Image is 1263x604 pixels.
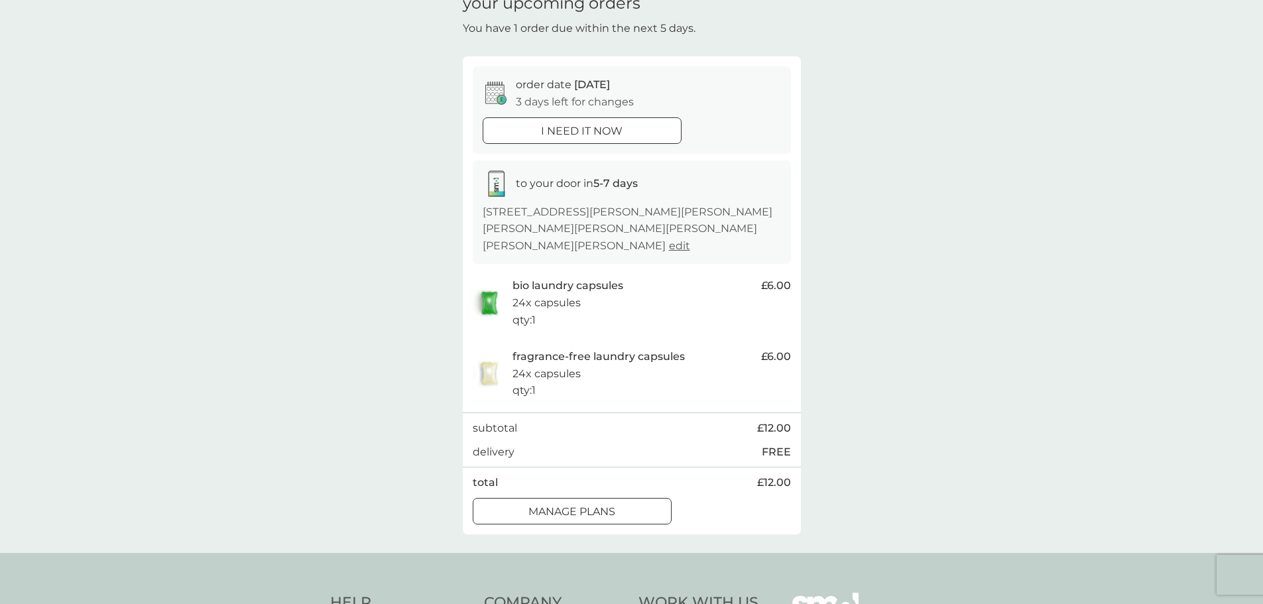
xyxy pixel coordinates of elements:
p: qty : 1 [512,312,536,329]
button: i need it now [483,117,682,144]
p: bio laundry capsules [512,277,623,294]
p: FREE [762,444,791,461]
span: [DATE] [574,78,610,91]
span: £12.00 [757,420,791,437]
p: fragrance-free laundry capsules [512,348,685,365]
p: subtotal [473,420,517,437]
p: i need it now [541,123,623,140]
p: manage plans [528,503,615,520]
p: delivery [473,444,514,461]
button: manage plans [473,498,672,524]
span: £6.00 [761,348,791,365]
span: £6.00 [761,277,791,294]
p: 3 days left for changes [516,93,634,111]
p: order date [516,76,610,93]
p: total [473,474,498,491]
span: to your door in [516,177,638,190]
span: £12.00 [757,474,791,491]
p: 24x capsules [512,294,581,312]
p: 24x capsules [512,365,581,383]
a: edit [669,239,690,252]
p: [STREET_ADDRESS][PERSON_NAME][PERSON_NAME][PERSON_NAME][PERSON_NAME][PERSON_NAME][PERSON_NAME][PE... [483,204,781,255]
strong: 5-7 days [593,177,638,190]
p: qty : 1 [512,382,536,399]
p: You have 1 order due within the next 5 days. [463,20,695,37]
